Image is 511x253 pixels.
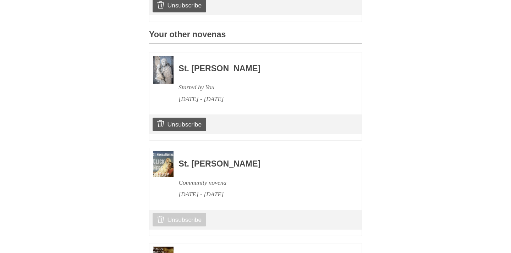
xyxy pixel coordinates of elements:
h3: Your other novenas [149,30,362,44]
div: [DATE] - [DATE] [178,93,342,105]
a: Unsubscribe [153,213,206,226]
h3: St. [PERSON_NAME] [178,159,342,169]
a: Unsubscribe [153,118,206,131]
div: [DATE] - [DATE] [178,189,342,200]
h3: St. [PERSON_NAME] [178,64,342,73]
img: Novena image [153,151,174,177]
img: Novena image [153,56,174,83]
div: Community novena [178,177,342,189]
div: Started by You [178,81,342,93]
